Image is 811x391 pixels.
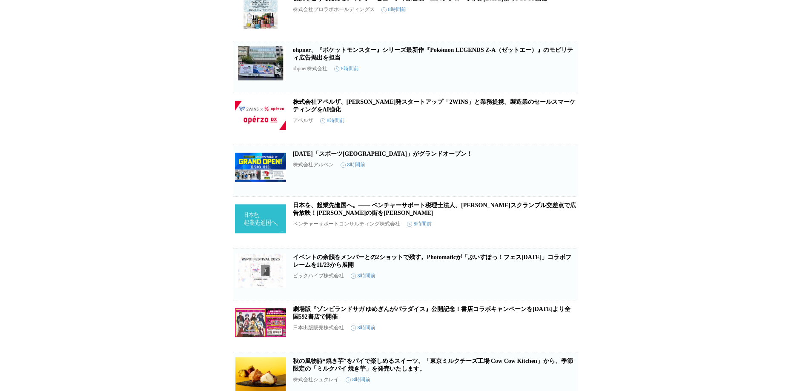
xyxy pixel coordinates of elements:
[320,117,345,124] time: 8時間前
[235,46,286,80] img: ohpner、『ポケットモンスター』シリーズ最新作『Pokémon LEGENDS Z-A（ゼットエー）』のモビリティ広告掲出を担当
[351,272,375,280] time: 8時間前
[381,6,406,13] time: 8時間前
[293,358,573,372] a: 秋の風物詩“焼き芋”をパイで楽しめるスイーツ。「東京ミルクチーズ工場 Cow Cow Kitchen」から、季節限定の「ミルクパイ 焼き芋」を発売いたします。
[235,305,286,340] img: 劇場版『ゾンビランドサガ ゆめぎんがパラダイス』公開記念！書店コラボキャンペーンを10月24日より全国592書店で開催
[293,99,576,113] a: 株式会社アペルザ、[PERSON_NAME]発スタートアップ「2WINS」と業務提携。製造業のセールスマーケティングをAI強化
[407,220,432,228] time: 8時間前
[293,151,473,157] a: [DATE]「スポーツ[GEOGRAPHIC_DATA]」がグランドオープン！
[235,150,286,184] img: 10月24日(金)「スポーツデポ ステラタウン大宮店」がグランドオープン！
[293,324,344,331] p: 日本出版販売株式会社
[293,161,334,168] p: 株式会社アルペン
[341,161,365,168] time: 8時間前
[293,65,327,72] p: ohpner株式会社
[346,376,370,383] time: 8時間前
[293,376,339,383] p: 株式会社シュクレイ
[293,306,571,320] a: 劇場版『ゾンビランドサガ ゆめぎんがパラダイス』公開記念！書店コラボキャンペーンを[DATE]より全国592書店で開催
[351,324,375,331] time: 8時間前
[235,202,286,236] img: 日本を、起業先進国へ。―― ベンチャーサポート税理士法人、渋谷スクランブル交差点で広告放映！渋谷の街をジャック
[235,254,286,288] img: イベントの余韻をメンバーとの2ショットで残す。Photomaticが「ぶいすぽっ！フェス2025」コラボフレームを11/23から展開
[293,272,344,280] p: ピックハイブ株式会社
[334,65,359,72] time: 8時間前
[293,6,375,13] p: 株式会社プロラボホールディングス
[293,47,573,61] a: ohpner、『ポケットモンスター』シリーズ最新作『Pokémon LEGENDS Z-A（ゼットエー）』のモビリティ広告掲出を担当
[293,220,400,228] p: ベンチャーサポートコンサルティング株式会社
[293,254,572,268] a: イベントの余韻をメンバーとの2ショットで残す。Photomaticが「ぶいすぽっ！フェス[DATE]」コラボフレームを11/23から展開
[235,98,286,132] img: 株式会社アペルザ、松尾研発スタートアップ「2WINS」と業務提携。製造業のセールスマーケティングをAI強化
[293,202,576,216] a: 日本を、起業先進国へ。―― ベンチャーサポート税理士法人、[PERSON_NAME]スクランブル交差点で広告放映！[PERSON_NAME]の街を[PERSON_NAME]
[293,117,313,124] p: アペルザ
